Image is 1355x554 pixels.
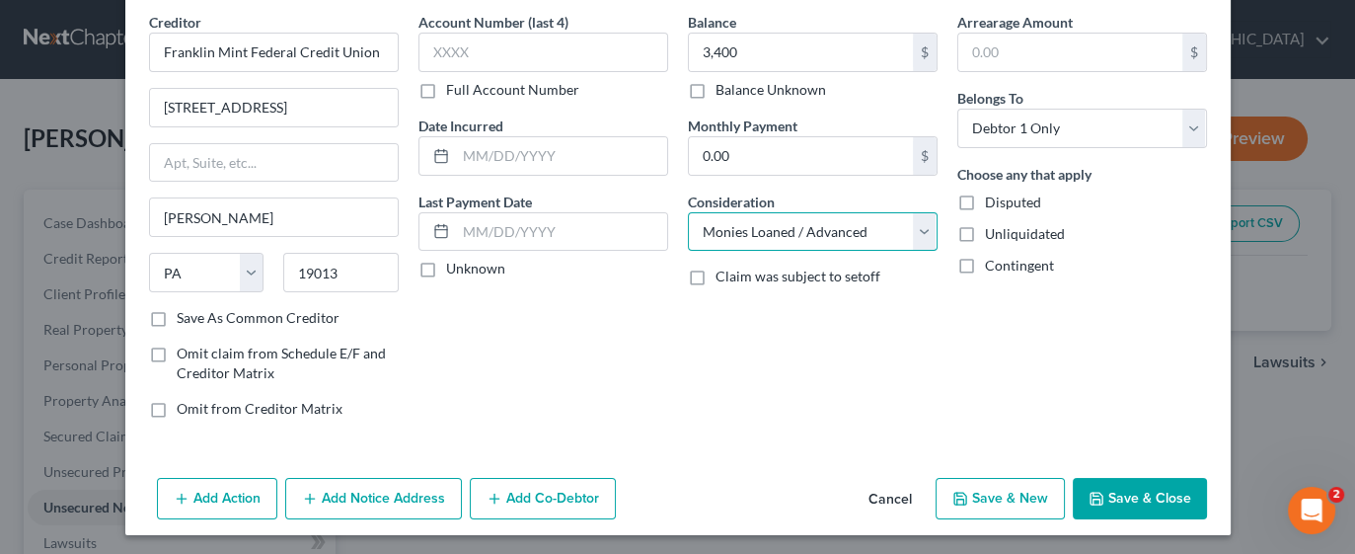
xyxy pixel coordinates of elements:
[936,478,1065,519] button: Save & New
[957,164,1092,185] label: Choose any that apply
[689,137,913,175] input: 0.00
[689,34,913,71] input: 0.00
[285,478,462,519] button: Add Notice Address
[150,144,398,182] input: Apt, Suite, etc...
[958,34,1182,71] input: 0.00
[157,478,277,519] button: Add Action
[456,213,667,251] input: MM/DD/YYYY
[418,192,532,212] label: Last Payment Date
[418,12,568,33] label: Account Number (last 4)
[985,257,1054,274] span: Contingent
[418,33,668,72] input: XXXX
[470,478,616,519] button: Add Co-Debtor
[853,480,928,519] button: Cancel
[177,345,386,381] span: Omit claim from Schedule E/F and Creditor Matrix
[1073,478,1207,519] button: Save & Close
[446,259,505,278] label: Unknown
[1182,34,1206,71] div: $
[446,80,579,100] label: Full Account Number
[985,225,1065,242] span: Unliquidated
[688,12,736,33] label: Balance
[957,90,1023,107] span: Belongs To
[150,198,398,236] input: Enter city...
[688,192,775,212] label: Consideration
[715,268,880,284] span: Claim was subject to setoff
[418,116,503,136] label: Date Incurred
[688,116,797,136] label: Monthly Payment
[913,34,937,71] div: $
[957,12,1073,33] label: Arrearage Amount
[149,14,201,31] span: Creditor
[150,89,398,126] input: Enter address...
[456,137,667,175] input: MM/DD/YYYY
[715,80,826,100] label: Balance Unknown
[1328,487,1344,503] span: 2
[283,253,399,292] input: Enter zip...
[149,33,399,72] input: Search creditor by name...
[913,137,937,175] div: $
[177,400,342,417] span: Omit from Creditor Matrix
[985,194,1041,210] span: Disputed
[177,308,339,328] label: Save As Common Creditor
[1288,487,1335,534] iframe: Intercom live chat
